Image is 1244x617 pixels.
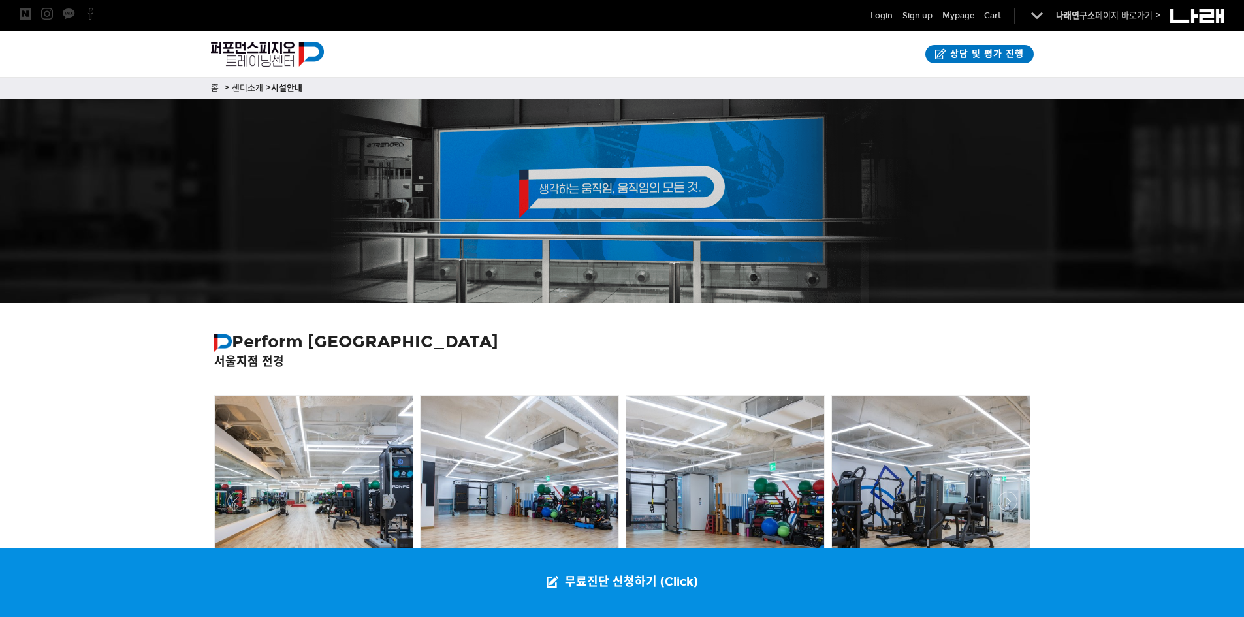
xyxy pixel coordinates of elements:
p: 홈 > 센터소개 > [211,81,1034,95]
a: Login [870,9,893,22]
a: Sign up [902,9,933,22]
strong: 시설안내 [271,83,302,93]
a: Cart [984,9,1001,22]
span: 상담 및 평가 진행 [946,48,1024,61]
strong: 서울지점 전경 [214,355,284,369]
a: 무료진단 신청하기 (Click) [534,548,711,617]
img: 퍼포먼스피지오 심볼 로고 [214,334,232,352]
strong: 나래연구소 [1056,10,1095,21]
strong: Perform [GEOGRAPHIC_DATA] [214,331,498,352]
a: 상담 및 평가 진행 [925,45,1034,63]
a: Mypage [942,9,974,22]
a: 나래연구소페이지 바로가기 > [1056,10,1160,21]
